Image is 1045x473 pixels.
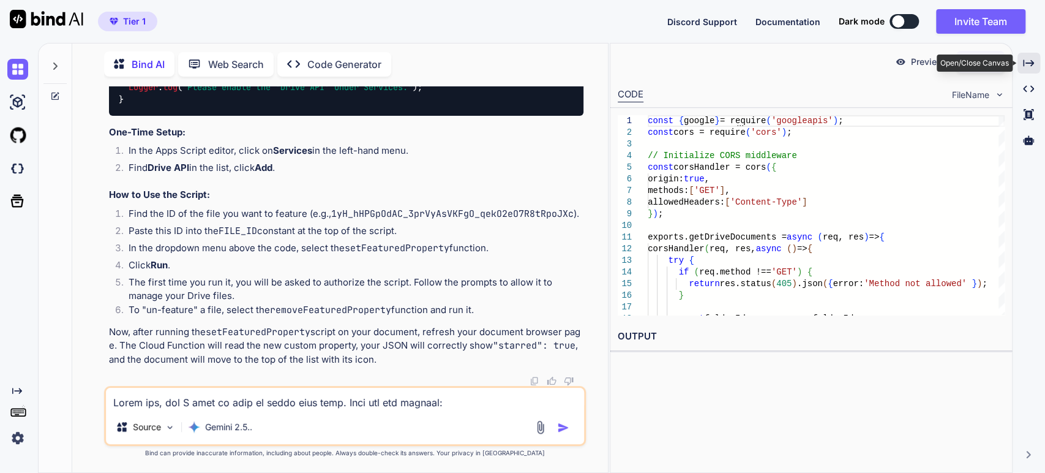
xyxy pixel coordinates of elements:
[787,127,792,137] span: ;
[833,116,837,126] span: )
[817,232,822,242] span: (
[678,267,689,277] span: if
[119,303,584,320] li: To "un-feature" a file, select the function and run it.
[796,279,822,289] span: .json
[10,10,83,28] img: Bind AI
[119,259,584,276] li: Click .
[689,255,694,265] span: {
[725,197,730,207] span: [
[792,244,796,254] span: )
[719,116,766,126] span: = require
[307,57,381,72] p: Code Generator
[98,12,157,31] button: premiumTier 1
[564,376,574,386] img: dislike
[119,224,584,241] li: Paste this ID into the constant at the top of the script.
[869,232,879,242] span: =>
[771,162,776,172] span: {
[879,232,884,242] span: {
[648,162,673,172] span: const
[822,232,863,242] span: req, res
[796,244,807,254] span: =>
[7,428,28,448] img: settings
[694,186,719,195] span: 'GET'
[714,116,719,126] span: }
[658,209,663,219] span: ;
[719,186,724,195] span: ]
[618,138,632,150] div: 3
[109,189,210,200] strong: How to Use the Script:
[270,304,391,316] code: removeFeaturedProperty
[119,241,584,259] li: In the dropdown menu above the code, select the function.
[163,81,178,93] span: log
[766,116,771,126] span: (
[977,279,982,289] span: )
[771,279,776,289] span: (
[833,279,863,289] span: error:
[618,127,632,138] div: 2
[618,185,632,197] div: 7
[205,421,252,433] p: Gemini 2.5..
[678,314,704,324] span: const
[273,145,312,156] strong: Services
[684,116,714,126] span: google
[618,278,632,290] div: 15
[618,232,632,243] div: 11
[557,422,569,434] img: icon
[530,376,539,386] img: copy
[755,244,781,254] span: async
[345,242,449,254] code: setFeaturedProperty
[787,232,812,242] span: async
[7,59,28,80] img: chat
[982,279,987,289] span: ;
[493,339,575,352] code: "starred": true
[807,267,812,277] span: {
[911,56,944,68] p: Preview
[7,92,28,113] img: ai-studio
[781,127,786,137] span: )
[151,259,168,271] strong: Run
[771,267,796,277] span: 'GET'
[148,162,189,173] strong: Drive API
[755,17,820,27] span: Documentation
[689,279,719,289] span: return
[710,244,756,254] span: req, res,
[667,15,737,28] button: Discord Support
[678,290,683,300] span: }
[771,116,833,126] span: 'googleapis'
[208,57,264,72] p: Web Search
[188,421,200,433] img: Gemini 2.5 Pro
[751,127,781,137] span: 'cors'
[952,89,989,101] span: FileName
[704,174,709,184] span: ,
[7,158,28,179] img: darkCloudIdeIcon
[618,220,632,232] div: 10
[618,243,632,255] div: 12
[7,125,28,146] img: githubLight
[133,421,161,433] p: Source
[119,207,584,224] li: Find the ID of the file you want to feature (e.g., ).
[206,326,310,338] code: setFeaturedProperty
[725,186,730,195] span: ,
[182,81,413,93] span: "Please enable the 'Drive API' under Services."
[109,126,185,138] strong: One-Time Setup:
[667,17,737,27] span: Discord Support
[618,301,632,313] div: 17
[648,209,653,219] span: }
[110,18,118,25] img: premium
[895,56,906,67] img: preview
[936,9,1025,34] button: Invite Team
[689,186,694,195] span: [
[618,115,632,127] div: 1
[684,174,705,184] span: true
[699,267,771,277] span: req.method !==
[994,89,1005,100] img: chevron down
[937,55,1013,72] div: Open/Close Canvas
[766,162,771,172] span: (
[618,150,632,162] div: 4
[618,290,632,301] div: 16
[787,244,792,254] span: (
[719,279,771,289] span: res.status
[618,173,632,185] div: 6
[730,197,802,207] span: 'Content-Type'
[838,116,843,126] span: ;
